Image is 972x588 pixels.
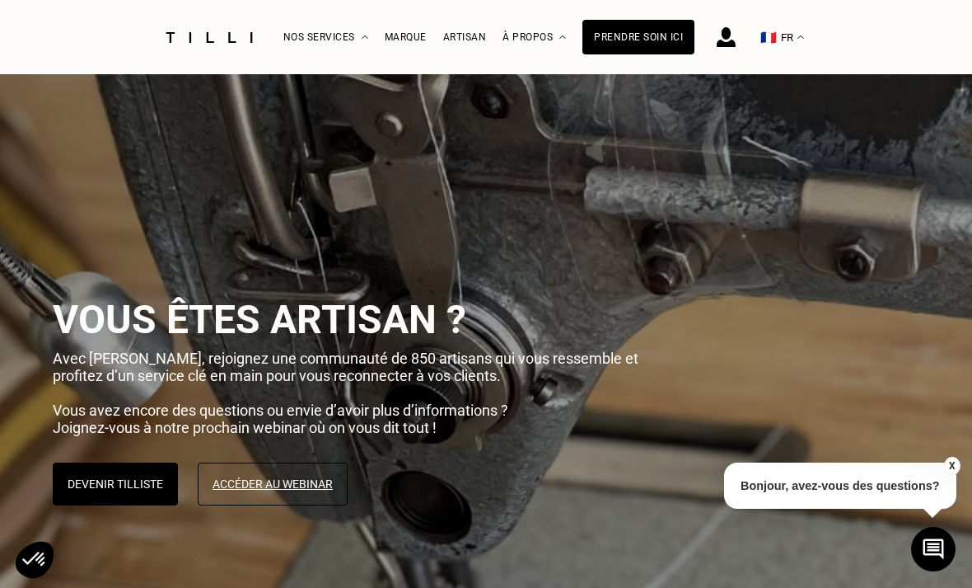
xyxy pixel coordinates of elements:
[53,350,638,384] span: Avec [PERSON_NAME], rejoignez une communauté de 850 artisans qui vous ressemble et profitez d’un ...
[362,35,368,40] img: Menu déroulant
[283,1,368,74] div: Nos services
[559,35,566,40] img: Menu déroulant à propos
[198,463,348,506] a: Accéder au webinar
[443,31,487,43] a: Artisan
[53,463,178,506] button: Devenir Tilliste
[752,1,812,74] button: 🇫🇷 FR
[53,402,508,419] span: Vous avez encore des questions ou envie d’avoir plus d’informations ?
[797,35,804,40] img: menu déroulant
[160,32,259,43] img: Logo du service de couturière Tilli
[724,463,956,509] p: Bonjour, avez-vous des questions?
[760,30,777,45] span: 🇫🇷
[53,419,437,436] span: Joignez-vous à notre prochain webinar où on vous dit tout !
[53,296,466,343] span: Vous êtes artisan ?
[943,457,960,475] button: X
[385,31,427,43] a: Marque
[502,1,566,74] div: À propos
[717,27,736,47] img: icône connexion
[582,20,694,54] a: Prendre soin ici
